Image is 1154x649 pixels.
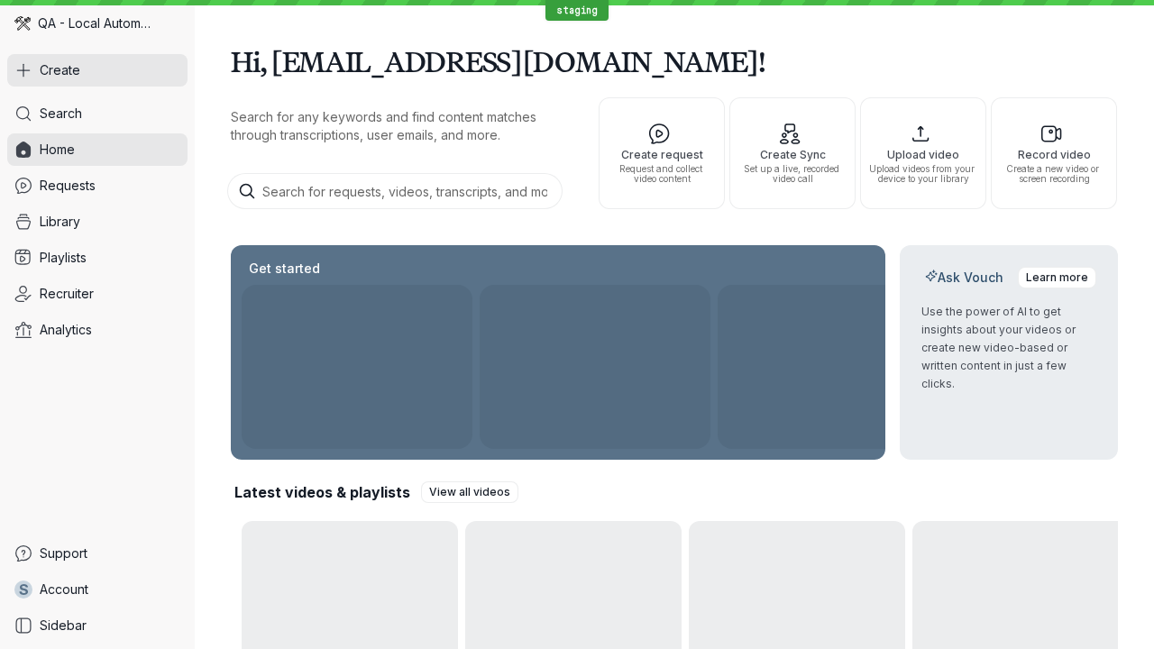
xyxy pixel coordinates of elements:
a: Support [7,537,188,570]
a: Requests [7,169,188,202]
a: Playlists [7,242,188,274]
span: Search [40,105,82,123]
h1: Hi, [EMAIL_ADDRESS][DOMAIN_NAME]! [231,36,1118,87]
span: Requests [40,177,96,195]
button: Create SyncSet up a live, recorded video call [729,97,856,209]
span: s [19,580,29,599]
a: Library [7,206,188,238]
div: QA - Local Automation [7,7,188,40]
button: Upload videoUpload videos from your device to your library [860,97,986,209]
span: Create a new video or screen recording [999,164,1109,184]
a: Sidebar [7,609,188,642]
span: Playlists [40,249,87,267]
span: Upload videos from your device to your library [868,164,978,184]
span: Library [40,213,80,231]
a: View all videos [421,481,518,503]
span: Record video [999,149,1109,160]
span: Home [40,141,75,159]
button: Record videoCreate a new video or screen recording [991,97,1117,209]
span: Learn more [1026,269,1088,287]
span: Create Sync [737,149,847,160]
p: Use the power of AI to get insights about your videos or create new video-based or written conten... [921,303,1096,393]
span: Sidebar [40,617,87,635]
p: Search for any keywords and find content matches through transcriptions, user emails, and more. [231,108,566,144]
span: Recruiter [40,285,94,303]
span: Analytics [40,321,92,339]
a: sAccount [7,573,188,606]
span: Set up a live, recorded video call [737,164,847,184]
span: Create request [607,149,717,160]
span: Account [40,580,88,599]
button: Create requestRequest and collect video content [599,97,725,209]
span: View all videos [429,483,510,501]
h2: Get started [245,260,324,278]
input: Search for requests, videos, transcripts, and more... [227,173,563,209]
img: QA - Local Automation avatar [14,15,31,32]
span: QA - Local Automation [38,14,153,32]
a: Analytics [7,314,188,346]
span: Request and collect video content [607,164,717,184]
span: Upload video [868,149,978,160]
span: Support [40,544,87,562]
a: Learn more [1018,267,1096,288]
a: Recruiter [7,278,188,310]
span: Create [40,61,80,79]
a: Home [7,133,188,166]
h2: Ask Vouch [921,269,1007,287]
a: Search [7,97,188,130]
h2: Latest videos & playlists [234,482,410,502]
button: Create [7,54,188,87]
